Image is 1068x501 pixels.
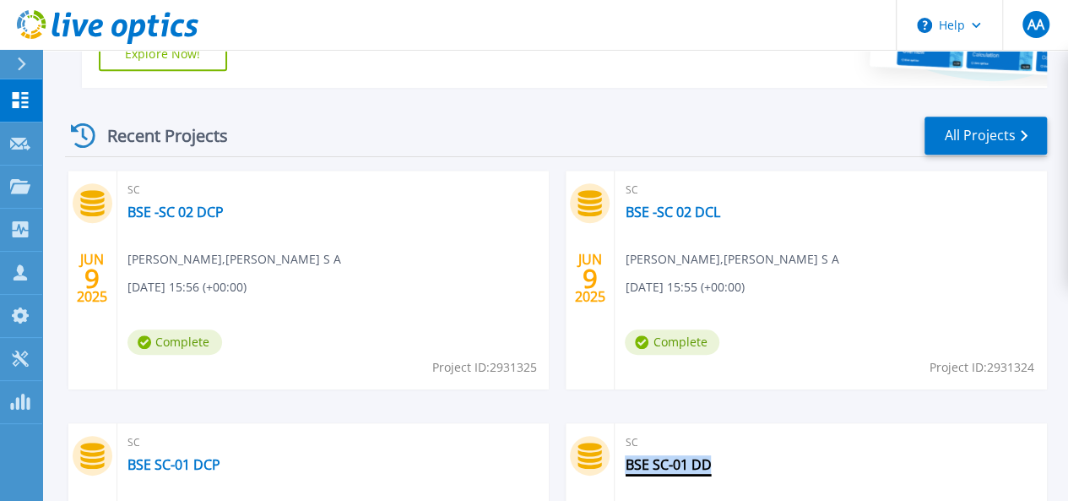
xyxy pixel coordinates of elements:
[625,250,838,269] span: [PERSON_NAME] , [PERSON_NAME] S A
[583,271,598,286] span: 9
[1027,18,1044,31] span: AA
[431,358,536,377] span: Project ID: 2931325
[625,329,719,355] span: Complete
[625,433,1037,452] span: SC
[625,181,1037,199] span: SC
[574,248,606,309] div: JUN 2025
[76,248,108,309] div: JUN 2025
[127,278,247,297] span: [DATE] 15:56 (+00:00)
[99,37,227,71] a: Explore Now!
[127,456,220,473] a: BSE SC-01 DCP
[127,329,222,355] span: Complete
[625,456,711,473] a: BSE SC-01 DD
[127,250,341,269] span: [PERSON_NAME] , [PERSON_NAME] S A
[930,358,1034,377] span: Project ID: 2931324
[65,115,251,156] div: Recent Projects
[127,433,539,452] span: SC
[127,204,224,221] a: BSE -SC 02 DCP
[127,181,539,199] span: SC
[924,117,1047,155] a: All Projects
[625,204,719,221] a: BSE -SC 02 DCL
[84,271,100,286] span: 9
[625,278,744,297] span: [DATE] 15:55 (+00:00)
